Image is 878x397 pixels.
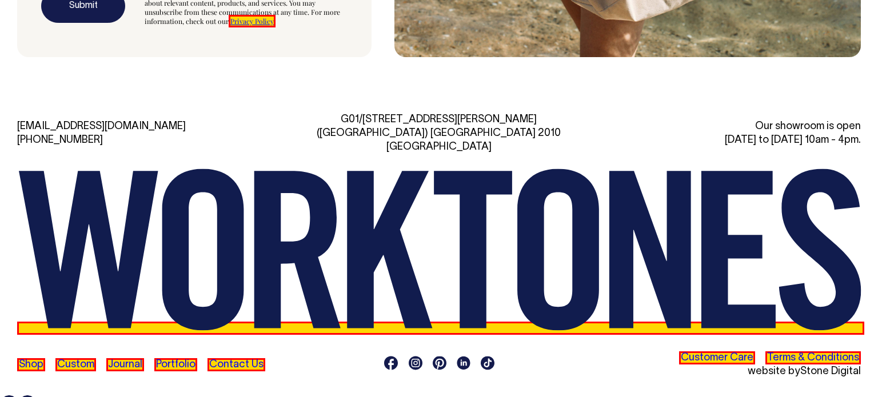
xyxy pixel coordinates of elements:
[55,358,96,371] a: Custom
[17,135,103,145] a: [PHONE_NUMBER]
[800,367,861,376] a: Stone Digital
[591,120,861,147] div: Our showroom is open [DATE] to [DATE] 10am - 4pm.
[765,351,861,364] a: Terms & Conditions
[679,351,755,364] a: Customer Care
[17,122,186,131] a: [EMAIL_ADDRESS][DOMAIN_NAME]
[591,365,861,379] li: website by
[207,358,265,371] a: Contact Us
[17,358,45,371] a: Shop
[154,358,197,371] a: Portfolio
[229,15,276,27] a: Privacy Policy
[304,113,574,154] div: G01/[STREET_ADDRESS][PERSON_NAME] ([GEOGRAPHIC_DATA]) [GEOGRAPHIC_DATA] 2010 [GEOGRAPHIC_DATA]
[106,358,144,371] a: Journal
